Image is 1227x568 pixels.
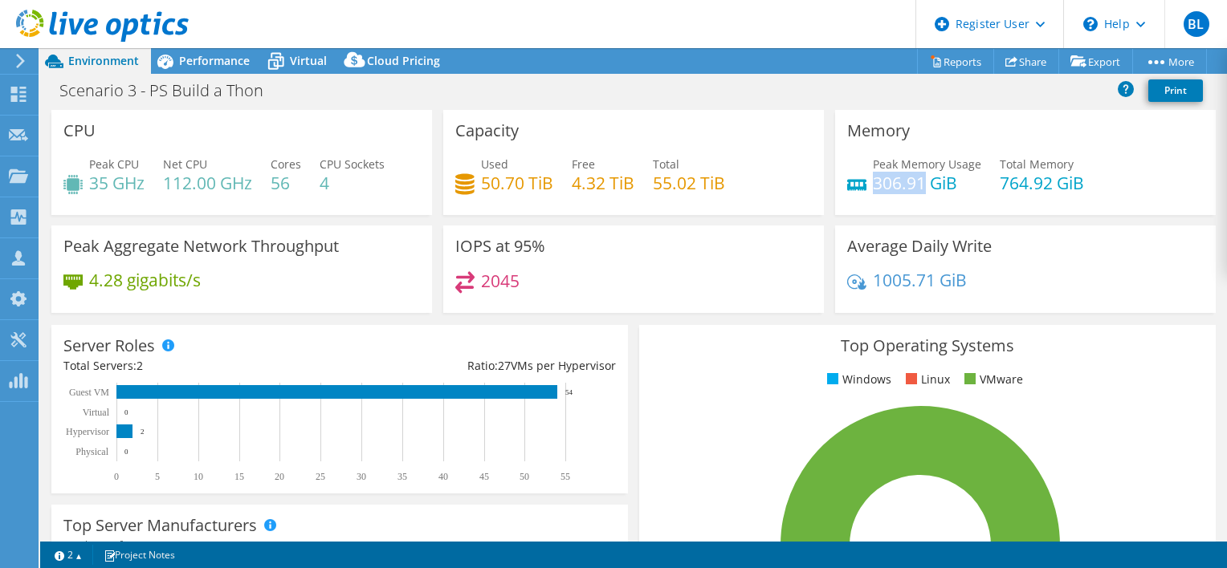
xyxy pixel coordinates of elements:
[565,388,573,396] text: 54
[653,174,725,192] h4: 55.02 TiB
[651,337,1204,355] h3: Top Operating Systems
[89,156,139,172] span: Peak CPU
[290,53,327,68] span: Virtual
[66,426,109,437] text: Hypervisor
[320,174,385,192] h4: 4
[124,448,128,456] text: 0
[1132,49,1207,74] a: More
[823,371,891,388] li: Windows
[155,471,160,482] text: 5
[438,471,448,482] text: 40
[1000,156,1074,172] span: Total Memory
[902,371,950,388] li: Linux
[1184,11,1209,37] span: BL
[1000,174,1084,192] h4: 764.92 GiB
[873,156,981,172] span: Peak Memory Usage
[572,156,595,172] span: Free
[993,49,1059,74] a: Share
[1148,79,1203,102] a: Print
[68,53,139,68] span: Environment
[271,174,301,192] h4: 56
[52,82,288,99] h1: Scenario 3 - PS Build a Thon
[275,471,284,482] text: 20
[234,471,244,482] text: 15
[367,53,440,68] span: Cloud Pricing
[397,471,407,482] text: 35
[166,538,173,553] span: 1
[63,537,616,554] h4: Total Manufacturers:
[92,545,186,565] a: Project Notes
[89,174,145,192] h4: 35 GHz
[479,471,489,482] text: 45
[1083,17,1098,31] svg: \n
[561,471,570,482] text: 55
[873,271,967,289] h4: 1005.71 GiB
[847,122,910,140] h3: Memory
[520,471,529,482] text: 50
[498,358,511,373] span: 27
[124,408,128,416] text: 0
[63,122,96,140] h3: CPU
[847,237,992,255] h3: Average Daily Write
[271,156,301,172] span: Cores
[960,371,1023,388] li: VMware
[873,174,981,192] h4: 306.91 GiB
[137,358,143,373] span: 2
[1058,49,1133,74] a: Export
[194,471,203,482] text: 10
[572,174,634,192] h4: 4.32 TiB
[917,49,994,74] a: Reports
[455,122,519,140] h3: Capacity
[481,174,553,192] h4: 50.70 TiB
[688,539,718,551] tspan: 100.0%
[179,53,250,68] span: Performance
[653,156,679,172] span: Total
[141,428,145,436] text: 2
[340,357,616,375] div: Ratio: VMs per Hypervisor
[718,539,749,551] tspan: ESXi 8.0
[63,357,340,375] div: Total Servers:
[316,471,325,482] text: 25
[83,407,110,418] text: Virtual
[69,387,109,398] text: Guest VM
[75,446,108,457] text: Physical
[455,237,545,255] h3: IOPS at 95%
[43,545,93,565] a: 2
[63,237,339,255] h3: Peak Aggregate Network Throughput
[63,337,155,355] h3: Server Roles
[481,272,520,290] h4: 2045
[163,174,252,192] h4: 112.00 GHz
[89,271,201,289] h4: 4.28 gigabits/s
[163,156,207,172] span: Net CPU
[114,471,119,482] text: 0
[320,156,385,172] span: CPU Sockets
[481,156,508,172] span: Used
[63,517,257,534] h3: Top Server Manufacturers
[357,471,366,482] text: 30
